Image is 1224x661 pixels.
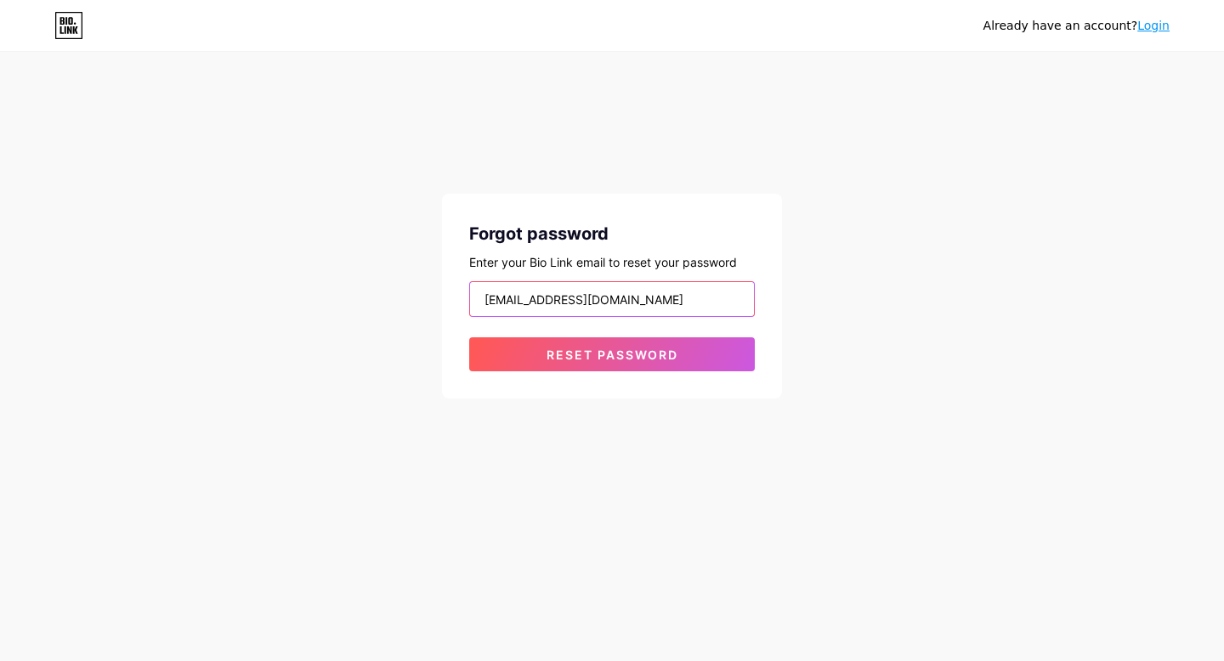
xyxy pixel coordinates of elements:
a: Login [1137,19,1170,32]
div: Enter your Bio Link email to reset your password [469,253,755,271]
div: Forgot password [469,221,755,246]
div: Already have an account? [983,17,1170,35]
span: Reset password [547,347,678,362]
button: Reset password [469,337,755,371]
input: Email [470,282,754,316]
